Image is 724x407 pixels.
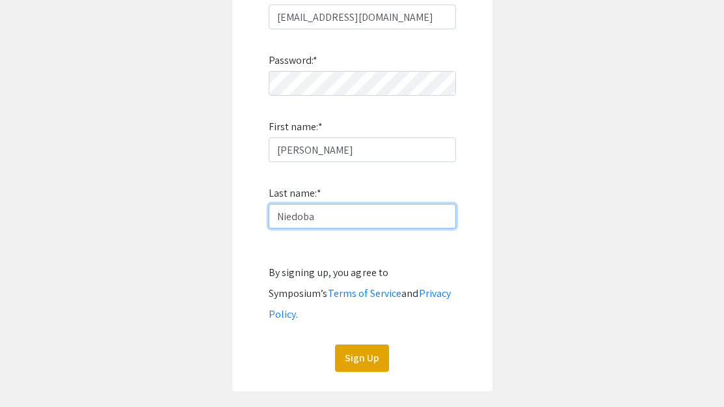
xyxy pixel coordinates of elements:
button: Sign Up [335,344,389,372]
label: Password: [269,50,318,71]
label: Last name: [269,183,321,204]
div: By signing up, you agree to Symposium’s and . [269,262,456,325]
iframe: Chat [10,348,55,397]
label: First name: [269,117,323,137]
a: Terms of Service [328,287,402,300]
